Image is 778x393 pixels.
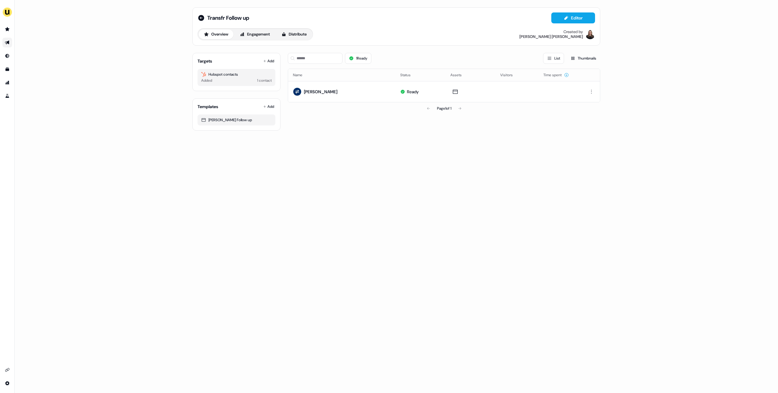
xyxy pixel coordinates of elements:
button: 1Ready [345,53,371,64]
div: Added [201,77,212,84]
a: Go to Inbound [2,51,12,61]
div: Hubspot contacts [201,71,272,77]
div: [PERSON_NAME] [304,89,337,95]
a: Go to prospects [2,24,12,34]
div: Page 1 of 1 [437,105,451,111]
a: Go to templates [2,64,12,74]
div: Ready [407,89,419,95]
button: Engagement [235,29,275,39]
button: Name [293,70,310,80]
span: Transfr Follow up [207,14,249,22]
button: Distribute [276,29,312,39]
button: Add [262,102,275,111]
a: Editor [551,15,595,22]
button: Thumbnails [566,53,600,64]
img: Geneviève [585,29,595,39]
div: 1 contact [257,77,272,84]
th: Assets [446,69,496,81]
a: Go to attribution [2,78,12,87]
button: List [543,53,564,64]
button: Editor [551,12,595,23]
a: Go to outbound experience [2,38,12,47]
button: Time spent [543,70,569,80]
a: Go to integrations [2,365,12,375]
button: Overview [199,29,233,39]
div: Targets [198,58,212,64]
div: Templates [198,104,218,110]
a: Go to experiments [2,91,12,101]
a: Go to integrations [2,378,12,388]
div: [PERSON_NAME] [PERSON_NAME] [519,34,583,39]
div: [PERSON_NAME] Follow up [201,117,272,123]
button: Status [400,70,418,80]
button: Add [262,57,275,65]
div: Created by [563,29,583,34]
button: Visitors [500,70,520,80]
